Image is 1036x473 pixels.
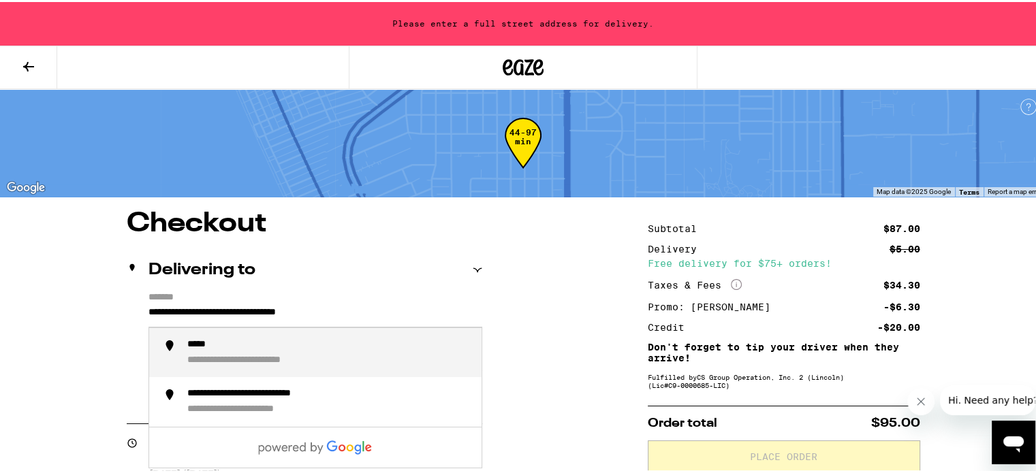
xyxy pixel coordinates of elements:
[648,242,706,252] div: Delivery
[940,383,1035,413] iframe: Message from company
[890,242,920,252] div: $5.00
[648,340,920,361] p: Don't forget to tip your driver when they arrive!
[127,208,482,235] h1: Checkout
[992,419,1035,462] iframe: Button to launch messaging window
[648,222,706,231] div: Subtotal
[148,260,255,276] h2: Delivering to
[3,177,48,195] a: Open this area in Google Maps (opens a new window)
[648,300,780,310] div: Promo: [PERSON_NAME]
[648,438,920,471] button: Place Order
[750,450,817,459] span: Place Order
[505,126,541,177] div: 44-97 min
[648,321,694,330] div: Credit
[871,415,920,427] span: $95.00
[877,186,951,193] span: Map data ©2025 Google
[883,278,920,288] div: $34.30
[877,321,920,330] div: -$20.00
[883,222,920,231] div: $87.00
[648,415,717,427] span: Order total
[883,300,920,310] div: -$6.30
[3,177,48,195] img: Google
[907,386,935,413] iframe: Close message
[959,186,979,194] a: Terms
[648,277,742,289] div: Taxes & Fees
[648,371,920,387] div: Fulfilled by CS Group Operation, Inc. 2 (Lincoln) (Lic# C9-0000685-LIC )
[8,10,98,20] span: Hi. Need any help?
[648,257,920,266] div: Free delivery for $75+ orders!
